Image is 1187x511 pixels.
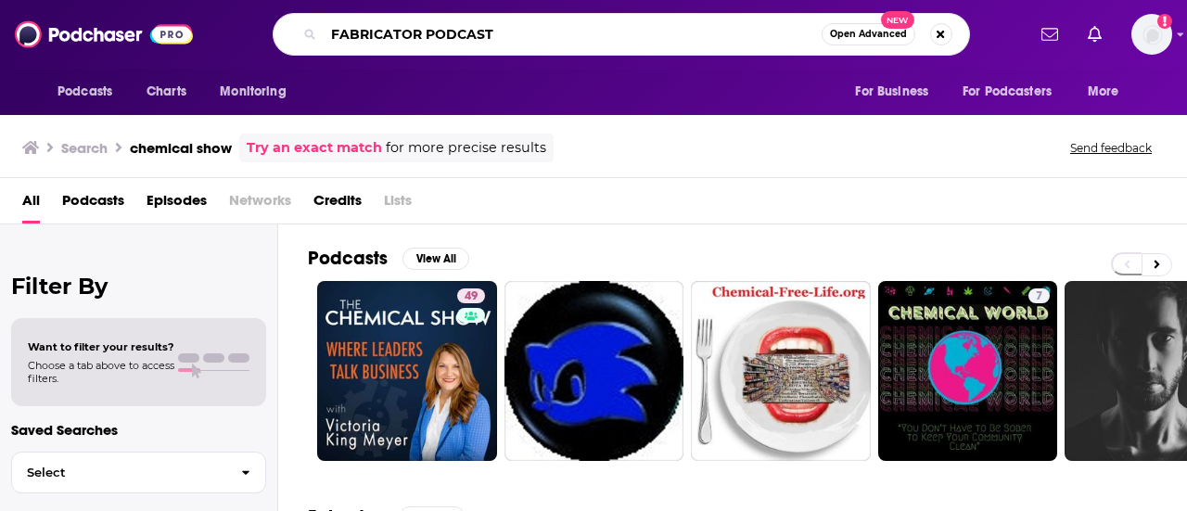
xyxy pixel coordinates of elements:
span: for more precise results [386,137,546,159]
a: Episodes [147,185,207,224]
h2: Filter By [11,273,266,300]
a: Credits [313,185,362,224]
span: 7 [1036,287,1042,306]
a: Show notifications dropdown [1034,19,1066,50]
img: Podchaser - Follow, Share and Rate Podcasts [15,17,193,52]
span: Logged in as HavasFormulab2b [1131,14,1172,55]
a: PodcastsView All [308,247,469,270]
span: More [1088,79,1119,105]
span: Podcasts [57,79,112,105]
a: 7 [1028,288,1050,303]
span: Select [12,466,226,479]
img: User Profile [1131,14,1172,55]
button: open menu [951,74,1079,109]
a: Try an exact match [247,137,382,159]
h3: Search [61,139,108,157]
span: Charts [147,79,186,105]
a: All [22,185,40,224]
a: 49 [457,288,485,303]
span: Choose a tab above to access filters. [28,359,174,385]
button: Send feedback [1065,140,1157,156]
div: Search podcasts, credits, & more... [273,13,970,56]
button: open menu [207,74,310,109]
span: 49 [465,287,478,306]
span: For Business [855,79,928,105]
span: New [881,11,914,29]
h2: Podcasts [308,247,388,270]
button: open menu [842,74,951,109]
p: Saved Searches [11,421,266,439]
a: 7 [878,281,1058,461]
span: Networks [229,185,291,224]
a: 49 [317,281,497,461]
button: View All [402,248,469,270]
span: Open Advanced [830,30,907,39]
input: Search podcasts, credits, & more... [324,19,822,49]
a: Podcasts [62,185,124,224]
a: Charts [134,74,198,109]
span: Monitoring [220,79,286,105]
span: Want to filter your results? [28,340,174,353]
a: Show notifications dropdown [1080,19,1109,50]
span: Lists [384,185,412,224]
button: Show profile menu [1131,14,1172,55]
svg: Add a profile image [1157,14,1172,29]
button: Select [11,452,266,493]
button: Open AdvancedNew [822,23,915,45]
button: open menu [1075,74,1142,109]
h3: chemical show [130,139,232,157]
span: For Podcasters [963,79,1052,105]
button: open menu [45,74,136,109]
